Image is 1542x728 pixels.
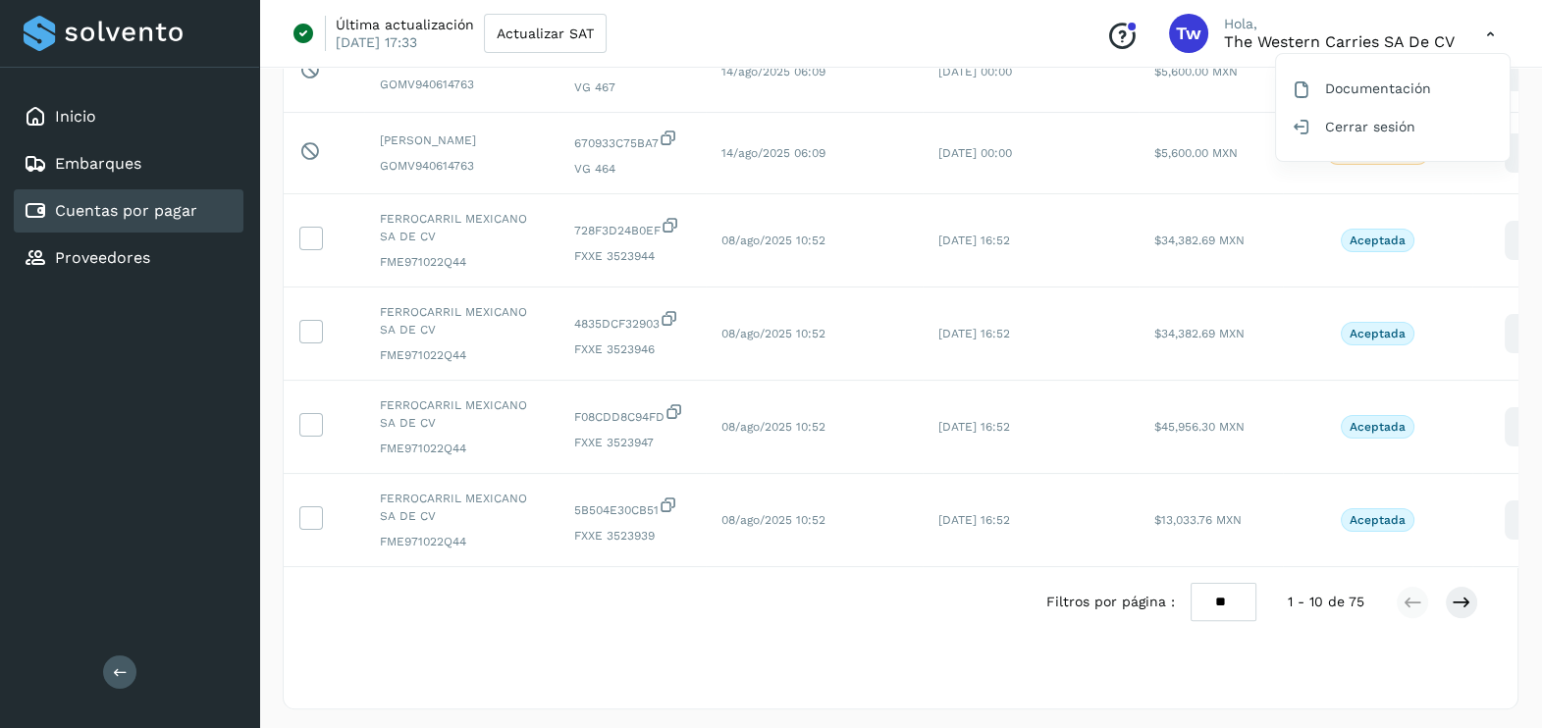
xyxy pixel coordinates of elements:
a: Embarques [55,154,141,173]
div: Inicio [14,95,243,138]
div: Embarques [14,142,243,185]
div: Proveedores [14,236,243,280]
a: Inicio [55,107,96,126]
a: Proveedores [55,248,150,267]
div: Cerrar sesión [1276,108,1510,145]
a: Cuentas por pagar [55,201,197,220]
div: Documentación [1276,70,1510,107]
div: Cuentas por pagar [14,189,243,233]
